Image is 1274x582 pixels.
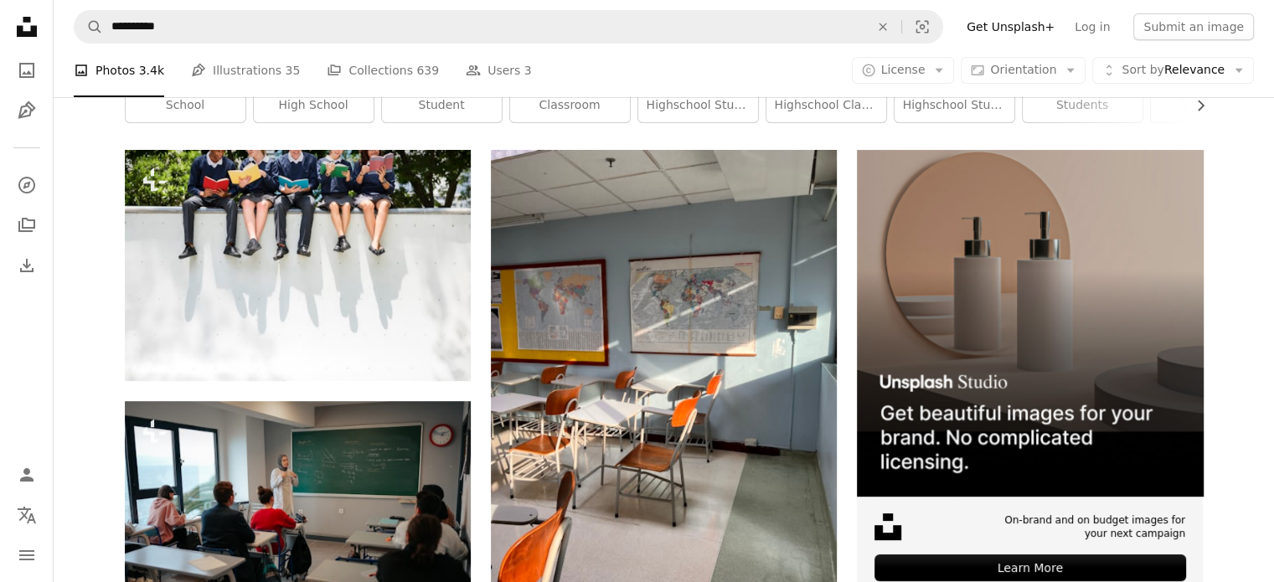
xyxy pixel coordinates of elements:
button: Visual search [902,11,942,43]
button: Submit an image [1133,13,1254,40]
a: Explore [10,168,44,202]
button: License [852,57,955,84]
a: school [126,89,245,122]
div: Learn More [874,554,1185,581]
button: Search Unsplash [75,11,103,43]
a: Education Students People Knowledge Concept [125,258,471,273]
button: scroll list to the right [1185,89,1204,122]
a: high school [254,89,374,122]
a: a classroom with a map hanging on the wall [491,373,837,388]
a: Log in / Sign up [10,458,44,492]
img: file-1715714113747-b8b0561c490eimage [857,150,1203,496]
a: classroom [510,89,630,122]
a: a group of people sitting at desks in front of a blackboard [125,509,471,524]
button: Sort byRelevance [1092,57,1254,84]
a: Illustrations 35 [191,44,300,97]
span: On-brand and on budget images for your next campaign [995,513,1185,542]
a: Photos [10,54,44,87]
a: Users 3 [466,44,532,97]
a: Collections 639 [327,44,439,97]
img: file-1631678316303-ed18b8b5cb9cimage [874,513,901,540]
span: License [881,63,926,76]
img: Education Students People Knowledge Concept [125,150,471,381]
a: highschool classroom [766,89,886,122]
a: teenagers [1151,89,1271,122]
span: 35 [286,61,301,80]
a: Collections [10,209,44,242]
a: highschool students [638,89,758,122]
button: Language [10,498,44,532]
a: Log in [1065,13,1120,40]
form: Find visuals sitewide [74,10,943,44]
a: Illustrations [10,94,44,127]
span: Sort by [1122,63,1163,76]
a: Home — Unsplash [10,10,44,47]
button: Clear [864,11,901,43]
a: highschool student [895,89,1014,122]
a: students [1023,89,1142,122]
span: Relevance [1122,62,1225,79]
button: Menu [10,538,44,572]
span: Orientation [990,63,1056,76]
button: Orientation [961,57,1086,84]
span: 639 [416,61,439,80]
a: Download History [10,249,44,282]
a: student [382,89,502,122]
a: Get Unsplash+ [957,13,1065,40]
span: 3 [524,61,532,80]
